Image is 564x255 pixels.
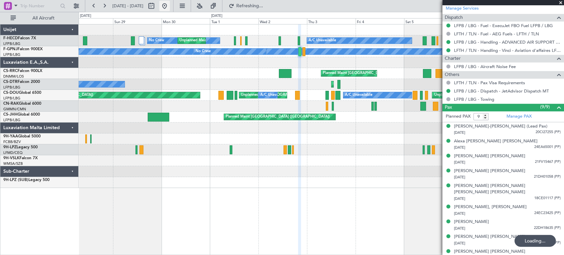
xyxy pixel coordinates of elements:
span: CS-JHH [3,113,18,117]
button: All Aircraft [7,13,72,23]
a: LFTH / TLN - Handling - Vinci - Aviation d'affaires LFTH / TLN*****MY HANDLING**** [454,48,561,53]
div: Unplanned Maint [GEOGRAPHIC_DATA] ([GEOGRAPHIC_DATA]) [434,90,543,100]
div: Planned Maint [GEOGRAPHIC_DATA] ([GEOGRAPHIC_DATA]) [226,112,330,122]
span: F-HECD [3,36,18,40]
a: FCBB/BZV [3,139,21,144]
div: Loading... [514,235,556,247]
div: Planned Maint [GEOGRAPHIC_DATA] ([GEOGRAPHIC_DATA]) [323,68,427,78]
span: 9H-LPZ (SUB) [3,178,28,182]
span: CS-DTR [3,80,18,84]
span: [DATE] [454,211,465,216]
div: No Crew [149,36,164,46]
a: LFPB/LBG [3,85,20,90]
a: LFTH / TLN - Fuel - AEG Fuels - LFTH / TLN [454,31,539,37]
a: LFPB/LBG [3,96,20,101]
a: F-GPNJFalcon 900EX [3,47,43,51]
a: WMSA/SZB [3,161,23,166]
a: CS-RRCFalcon 900LX [3,69,42,73]
a: CS-JHHGlobal 6000 [3,113,40,117]
a: F-HECDFalcon 7X [3,36,36,40]
span: CS-RRC [3,69,18,73]
span: [DATE] [454,175,465,180]
a: Manage PAX [507,113,532,120]
span: [DATE] [454,130,465,135]
div: Thu 3 [307,18,356,24]
div: A/C Unavailable [309,36,336,46]
div: Planned Maint Sofia [333,79,367,89]
span: [DATE] - [DATE] [112,3,143,9]
span: [DATE] [454,145,465,150]
div: [PERSON_NAME] [454,219,489,225]
span: 22DH18635 (PP) [534,225,561,231]
button: Refreshing... [226,1,265,11]
div: [PERSON_NAME]-[PERSON_NAME] (Lead Pax) [454,123,547,130]
div: Sat 5 [404,18,453,24]
span: 9H-LPZ [3,145,17,149]
span: All Aircraft [17,16,70,20]
div: [PERSON_NAME] [PERSON_NAME] [454,153,525,160]
a: LFTH / TLN - Pax Visa Requirements [454,80,525,86]
div: Unplanned Maint [GEOGRAPHIC_DATA] ([GEOGRAPHIC_DATA]) [241,90,350,100]
span: 21FV15467 (PP) [535,159,561,165]
div: [PERSON_NAME] [PERSON_NAME] [454,234,525,240]
span: 21DH01058 (PP) [534,174,561,180]
span: 9H-YAA [3,134,18,138]
a: Manage Services [446,5,479,12]
a: LFPB/LBG [3,118,20,123]
label: Planned PAX [446,113,470,120]
a: LFPB / LBG - Fuel - ExecuJet FBO Fuel LFPB / LBG [454,23,553,28]
div: [DATE] [80,13,91,19]
div: [PERSON_NAME], [PERSON_NAME] [454,204,527,210]
div: No Crew [195,47,210,56]
a: LFPB/LBG [3,52,20,57]
div: A/C Unavailable [345,90,372,100]
div: [DATE] [211,13,222,19]
span: (9/9) [540,103,550,110]
a: 9H-VSLKFalcon 7X [3,156,38,160]
a: CS-DTRFalcon 2000 [3,80,40,84]
div: A/C Unavailable [260,90,287,100]
span: Refreshing... [236,4,263,8]
a: 9H-LPZ (SUB)Legacy 500 [3,178,50,182]
a: LFMD/CEQ [3,150,22,155]
span: 9H-VSLK [3,156,19,160]
div: Alexa [PERSON_NAME] [PERSON_NAME] [454,138,538,145]
span: 24EA65001 (PP) [534,144,561,150]
div: [PERSON_NAME] [PERSON_NAME] [454,248,525,255]
span: Dispatch [445,14,463,21]
span: CN-RAK [3,102,19,106]
a: GMMN/CMN [3,107,26,112]
a: DNMM/LOS [3,74,24,79]
a: LFPB / LBG - Towing [454,96,494,102]
a: LFPB / LBG - Handling - ADVANCED AIR SUPPORT LFPB [454,39,561,45]
span: Others [445,71,459,79]
a: CS-DOUGlobal 6500 [3,91,41,95]
div: Sat 28 [64,18,113,24]
div: Wed 2 [258,18,307,24]
div: Mon 30 [162,18,210,24]
div: Sun 29 [113,18,162,24]
input: Trip Number [20,1,58,11]
div: [PERSON_NAME] [PERSON_NAME] [PERSON_NAME] [PERSON_NAME] [454,183,561,196]
span: 24EC23425 (PP) [534,210,561,216]
span: 20CI27255 (PP) [536,129,561,135]
a: LFPB / LBG - Dispatch - JetAdvisor Dispatch MT [454,88,549,94]
span: F-GPNJ [3,47,18,51]
span: 18CE01117 (PP) [534,196,561,201]
span: [DATE] [454,226,465,231]
a: LFPB / LBG - Aircraft Noise Fee [454,64,516,69]
div: [PERSON_NAME] [PERSON_NAME] [454,168,525,174]
a: 9H-YAAGlobal 5000 [3,134,41,138]
div: Unplanned Maint [GEOGRAPHIC_DATA] ([GEOGRAPHIC_DATA]) [179,36,288,46]
span: [DATE] [454,241,465,246]
a: CN-RAKGlobal 6000 [3,102,41,106]
span: [DATE] [454,196,465,201]
div: Fri 4 [356,18,404,24]
span: [DATE] [454,160,465,165]
div: Tue 1 [210,18,258,24]
a: LFPB/LBG [3,41,20,46]
a: 9H-LPZLegacy 500 [3,145,38,149]
span: CS-DOU [3,91,19,95]
span: Charter [445,55,461,62]
span: Pax [445,104,452,111]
